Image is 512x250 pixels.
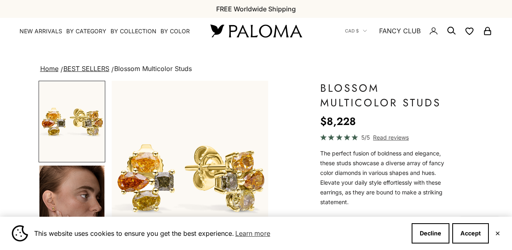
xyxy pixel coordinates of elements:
[234,227,271,239] a: Learn more
[216,4,296,14] p: FREE Worldwide Shipping
[495,231,500,236] button: Close
[63,65,109,73] a: BEST SELLERS
[111,27,156,35] summary: By Collection
[12,225,28,241] img: Cookie banner
[345,27,359,34] span: CAD $
[320,81,453,110] h1: Blossom Multicolor Studs
[20,27,62,35] a: NEW ARRIVALS
[373,133,409,142] span: Read reviews
[20,27,191,35] nav: Primary navigation
[320,133,453,142] a: 5/5 Read reviews
[39,165,105,247] button: Go to item 4
[412,223,449,244] button: Decline
[452,223,489,244] button: Accept
[114,65,192,73] span: Blossom Multicolor Studs
[361,133,370,142] span: 5/5
[39,63,474,75] nav: breadcrumbs
[34,227,405,239] span: This website uses cookies to ensure you get the best experience.
[345,18,492,44] nav: Secondary navigation
[39,81,105,162] button: Go to item 1
[320,149,453,207] div: The perfect fusion of boldness and elegance, these studs showcase a diverse array of fancy color ...
[379,26,421,36] a: FANCY CLUB
[40,65,59,73] a: Home
[39,166,104,246] img: #YellowGold #RoseGold #WhiteGold
[161,27,190,35] summary: By Color
[39,82,104,162] img: #YellowGold
[320,113,356,129] sale-price: $8,228
[345,27,367,34] button: CAD $
[66,27,106,35] summary: By Category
